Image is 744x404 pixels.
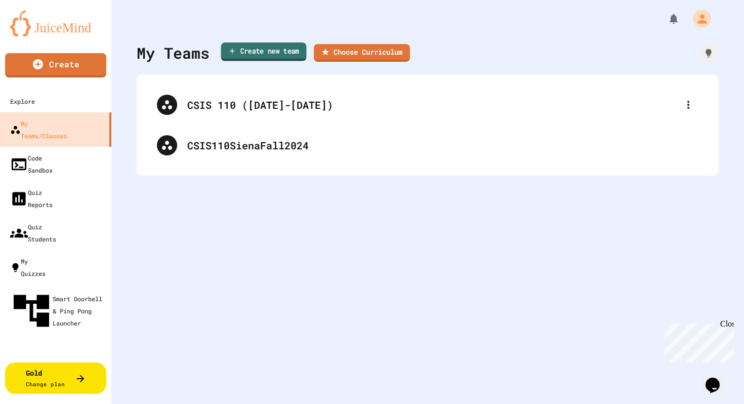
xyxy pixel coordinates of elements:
a: Choose Curriculum [314,44,410,62]
div: CSIS110SienaFall2024 [187,138,698,153]
div: Gold [26,368,65,389]
div: My Account [682,7,714,30]
div: Quiz Students [10,221,56,245]
div: Code Sandbox [10,152,53,176]
div: How it works [698,43,719,63]
a: Create new team [221,43,306,61]
div: My Teams [137,42,210,64]
iframe: chat widget [660,319,734,362]
iframe: chat widget [701,363,734,394]
img: logo-orange.svg [10,10,101,36]
div: CSIS 110 ([DATE]-[DATE]) [187,97,678,112]
div: Chat with us now!Close [4,4,70,64]
span: Change plan [26,380,65,388]
a: Create [5,53,106,77]
div: My Notifications [649,10,682,27]
div: My Quizzes [10,255,46,279]
div: CSIS 110 ([DATE]-[DATE]) [147,85,709,125]
button: GoldChange plan [5,362,106,394]
div: CSIS110SienaFall2024 [147,125,709,166]
div: Quiz Reports [10,186,53,211]
div: Explore [10,95,35,107]
div: Smart Doorbell & Ping Pong Launcher [10,290,107,332]
div: My Teams/Classes [10,117,67,142]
